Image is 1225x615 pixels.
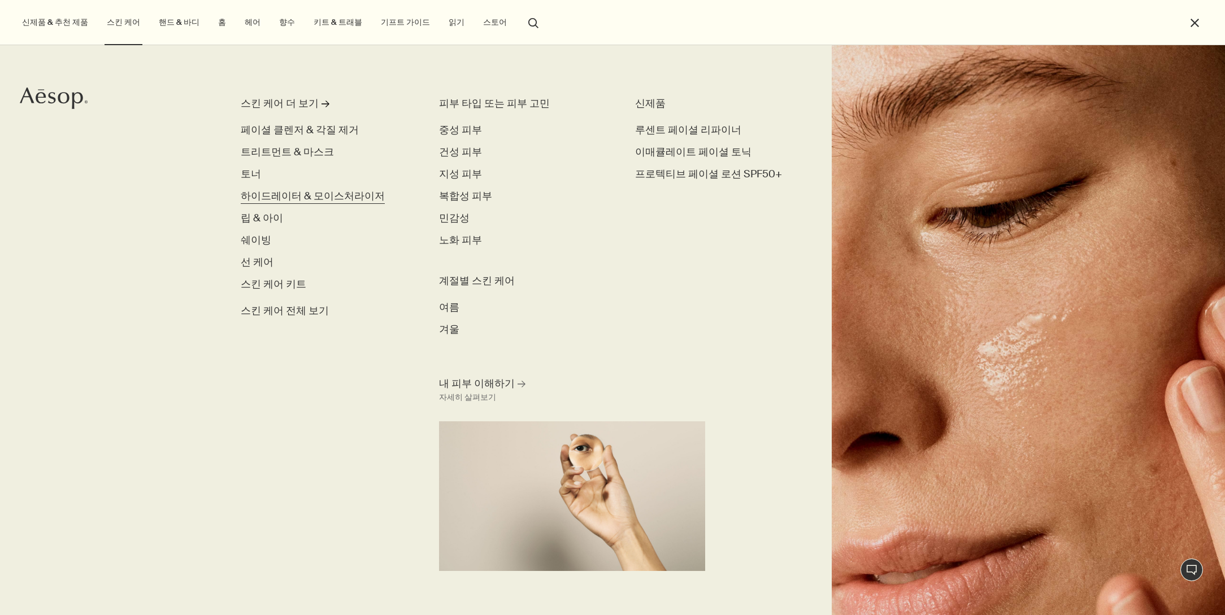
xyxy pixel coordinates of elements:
[20,15,90,30] button: 신제품 & 추천 제품
[439,233,482,247] span: 노화 피부
[439,96,599,111] h3: 피부 타입 또는 피부 고민
[635,123,741,137] span: 루센트 페이셜 리파이너
[242,15,263,30] a: 헤어
[439,167,482,182] a: 지성 피부
[635,96,795,111] div: 신제품
[241,303,329,319] span: 스킨 케어 전체 보기
[439,211,470,225] span: 민감성
[481,15,509,30] button: 스토어
[439,322,459,336] span: 겨울
[241,167,261,182] a: 토너
[277,15,297,30] a: 향수
[635,145,751,160] a: 이매큘레이트 페이셜 토닉
[241,255,273,270] a: 선 케어
[241,123,359,137] span: 페이셜 클렌저 & 각질 제거
[241,299,329,319] a: 스킨 케어 전체 보기
[439,322,459,337] a: 겨울
[446,15,467,30] a: 읽기
[241,277,306,291] span: 스킨 케어 키트
[241,96,402,116] a: 스킨 케어 더 보기
[20,87,88,112] a: Aesop
[105,15,142,30] a: 스킨 케어
[241,233,271,247] span: 쉐이빙
[439,300,459,315] a: 여름
[635,167,782,181] span: 프로텍티브 페이셜 로션 SPF50+
[379,15,432,30] a: 기프트 가이드
[241,123,359,138] a: 페이셜 클렌저 & 각질 제거
[241,189,385,204] a: 하이드레이터 & 모이스처라이저
[241,96,319,111] div: 스킨 케어 더 보기
[241,189,385,203] span: 하이드레이터 & 모이스처라이저
[439,123,482,138] a: 중성 피부
[241,255,273,269] span: 선 케어
[439,145,482,160] a: 건성 피부
[439,145,482,159] span: 건성 피부
[635,123,741,138] a: 루센트 페이셜 리파이너
[311,15,364,30] a: 키트 & 트래블
[241,277,306,292] a: 스킨 케어 키트
[1180,559,1203,581] button: 1:1 채팅 상담
[436,374,709,571] a: 내 피부 이해하기 자세히 살펴보기A hand holding a mirror reflecting her eye
[635,145,751,159] span: 이매큘레이트 페이셜 토닉
[832,45,1225,615] img: Woman holding her face with her hands
[439,189,492,204] a: 복합성 피부
[241,145,334,159] span: 트리트먼트 & 마스크
[439,167,482,181] span: 지성 피부
[523,11,544,33] button: 검색창 열기
[216,15,228,30] a: 홈
[439,273,599,289] h3: 계절별 스킨 케어
[20,87,88,110] svg: Aesop
[241,211,283,225] span: 립 & 아이
[439,377,515,391] span: 내 피부 이해하기
[439,391,496,404] div: 자세히 살펴보기
[635,167,782,182] a: 프로텍티브 페이셜 로션 SPF50+
[439,189,492,203] span: 복합성 피부
[439,123,482,137] span: 중성 피부
[241,211,283,226] a: 립 & 아이
[439,211,470,226] a: 민감성
[1188,16,1201,29] button: 메뉴 닫기
[157,15,202,30] a: 핸드 & 바디
[241,167,261,181] span: 토너
[241,145,334,160] a: 트리트먼트 & 마스크
[439,300,459,314] span: 여름
[241,233,271,248] a: 쉐이빙
[439,233,482,248] a: 노화 피부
